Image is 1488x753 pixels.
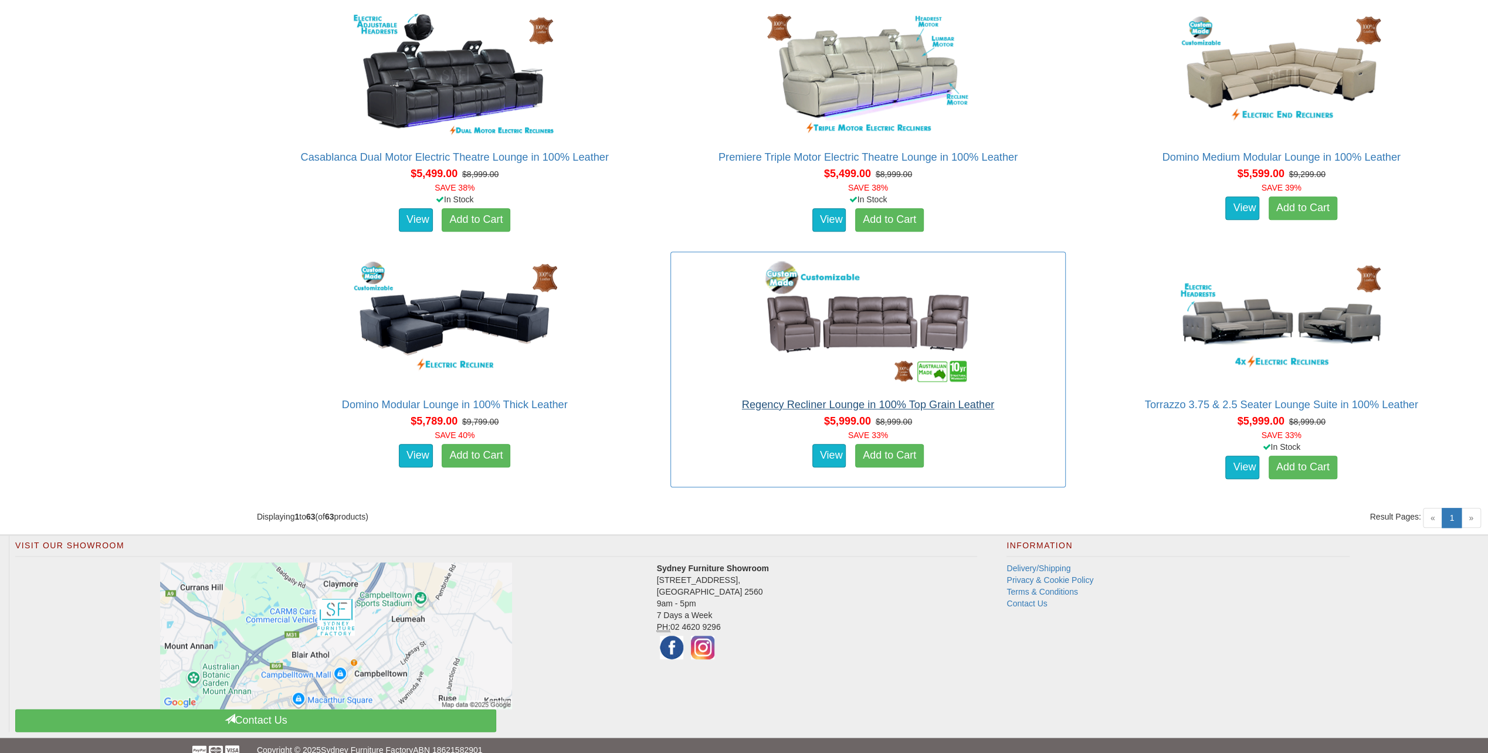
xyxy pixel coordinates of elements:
[1006,575,1093,585] a: Privacy & Cookie Policy
[411,168,457,179] span: $5,499.00
[848,430,888,440] font: SAVE 33%
[718,151,1018,163] a: Premiere Triple Motor Electric Theatre Lounge in 100% Leather
[1225,196,1259,220] a: View
[1145,399,1418,411] a: Torrazzo 3.75 & 2.5 Seater Lounge Suite in 100% Leather
[824,415,871,427] span: $5,999.00
[399,444,433,467] a: View
[1238,415,1284,427] span: $5,999.00
[688,633,717,662] img: Instagram
[349,258,560,387] img: Domino Modular Lounge in 100% Thick Leather
[1006,587,1077,596] a: Terms & Conditions
[1262,430,1301,440] font: SAVE 33%
[855,208,924,232] a: Add to Cart
[342,399,568,411] a: Domino Modular Lounge in 100% Thick Leather
[1225,456,1259,479] a: View
[1162,151,1400,163] a: Domino Medium Modular Lounge in 100% Leather
[160,562,512,709] img: Click to activate map
[1006,599,1047,608] a: Contact Us
[1262,183,1301,192] font: SAVE 39%
[762,258,974,387] img: Regency Recliner Lounge in 100% Top Grain Leather
[15,541,977,557] h2: Visit Our Showroom
[306,512,316,521] strong: 63
[442,208,510,232] a: Add to Cart
[411,415,457,427] span: $5,789.00
[1269,456,1337,479] a: Add to Cart
[462,417,499,426] del: $9,799.00
[24,562,648,709] a: Click to activate map
[1289,169,1325,179] del: $9,299.00
[657,633,686,662] img: Facebook
[462,169,499,179] del: $8,999.00
[812,208,846,232] a: View
[1423,508,1443,528] span: «
[349,11,560,140] img: Casablanca Dual Motor Electric Theatre Lounge in 100% Leather
[1006,564,1070,573] a: Delivery/Shipping
[876,169,912,179] del: $8,999.00
[876,417,912,426] del: $8,999.00
[1176,258,1387,387] img: Torrazzo 3.75 & 2.5 Seater Lounge Suite in 100% Leather
[399,208,433,232] a: View
[1006,541,1349,557] h2: Information
[1461,508,1481,528] span: »
[1289,417,1325,426] del: $8,999.00
[812,444,846,467] a: View
[848,183,888,192] font: SAVE 38%
[1442,508,1462,528] a: 1
[657,622,670,632] abbr: Phone
[1081,441,1482,453] div: In Stock
[1269,196,1337,220] a: Add to Cart
[255,194,655,205] div: In Stock
[1238,168,1284,179] span: $5,599.00
[762,11,974,140] img: Premiere Triple Motor Electric Theatre Lounge in 100% Leather
[855,444,924,467] a: Add to Cart
[435,430,474,440] font: SAVE 40%
[1370,511,1421,523] span: Result Pages:
[442,444,510,467] a: Add to Cart
[668,194,1069,205] div: In Stock
[15,709,496,732] a: Contact Us
[435,183,474,192] font: SAVE 38%
[294,512,299,521] strong: 1
[300,151,608,163] a: Casablanca Dual Motor Electric Theatre Lounge in 100% Leather
[248,511,868,523] div: Displaying to (of products)
[824,168,871,179] span: $5,499.00
[742,399,994,411] a: Regency Recliner Lounge in 100% Top Grain Leather
[657,564,769,573] strong: Sydney Furniture Showroom
[325,512,334,521] strong: 63
[1176,11,1387,140] img: Domino Medium Modular Lounge in 100% Leather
